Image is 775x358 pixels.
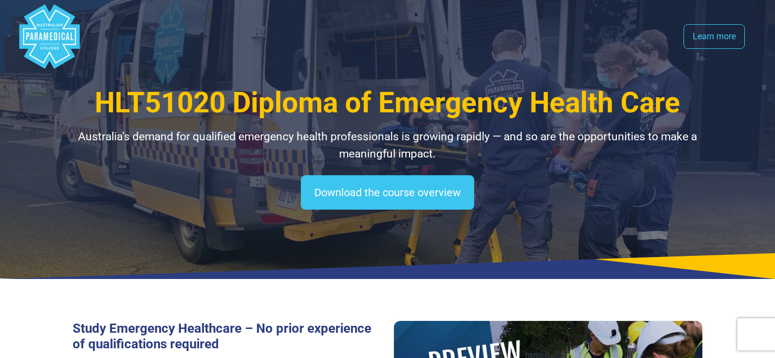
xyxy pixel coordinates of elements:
[95,86,680,119] span: HLT51020 Diploma of Emergency Health Care
[73,321,381,352] h3: Study Emergency Healthcare – No prior experience of qualifications required
[684,24,745,49] a: Learn more
[301,175,474,210] a: Download the course overview
[73,128,702,162] p: Australia’s demand for qualified emergency health professionals is growing rapidly — and so are t...
[17,4,82,69] div: Australian Paramedical College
